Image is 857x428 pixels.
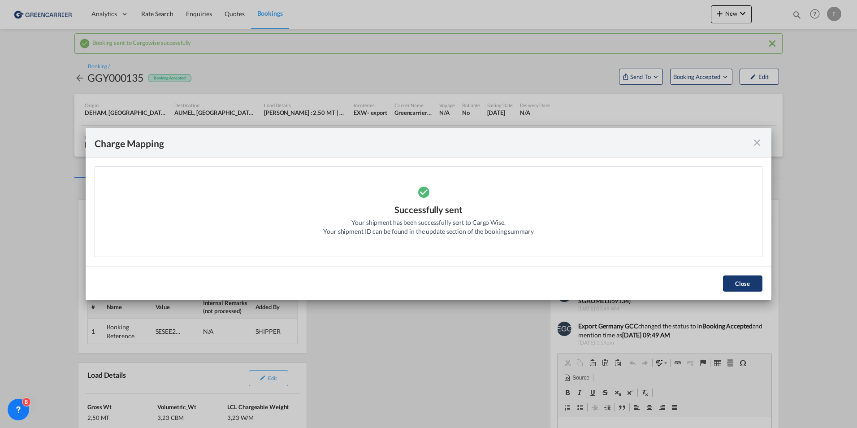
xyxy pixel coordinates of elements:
[351,218,506,227] div: Your shipment has been successfully sent to Cargo Wise.
[723,275,762,292] button: Close
[394,203,462,218] div: Successfully sent
[86,128,771,300] md-dialog: Please note ...
[417,181,440,203] md-icon: icon-checkbox-marked-circle
[752,137,762,148] md-icon: icon-close fg-AAA8AD cursor
[95,137,164,148] div: Charge Mapping
[9,9,205,18] body: Editor, editor2
[323,227,534,236] div: Your shipment ID can be found in the update section of the booking summary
